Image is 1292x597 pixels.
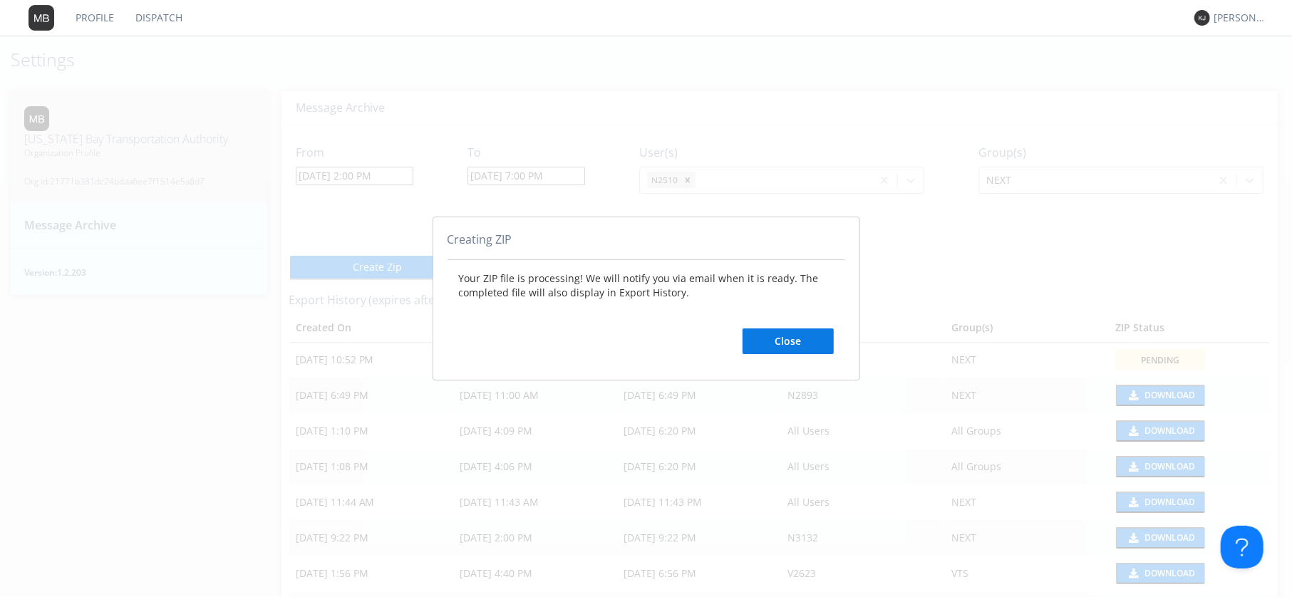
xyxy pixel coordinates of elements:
div: [PERSON_NAME] [1214,11,1267,25]
img: 373638.png [1194,10,1210,26]
div: abcd [433,217,860,380]
div: Creating ZIP [448,232,845,260]
button: Close [743,328,834,354]
iframe: Toggle Customer Support [1221,526,1263,569]
img: 373638.png [29,5,54,31]
div: Your ZIP file is processing! We will notify you via email when it is ready. The completed file wi... [448,260,845,365]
